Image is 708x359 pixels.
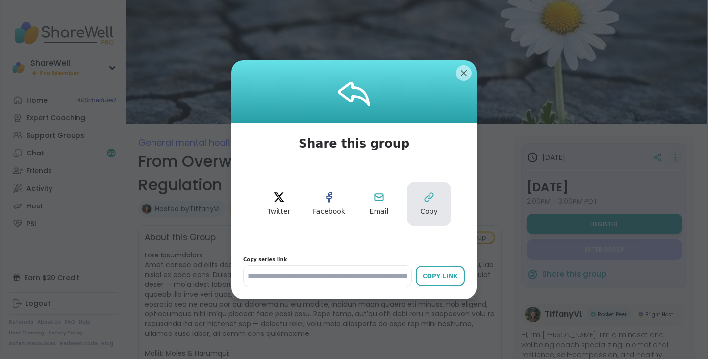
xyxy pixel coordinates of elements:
[420,207,438,217] span: Copy
[370,207,389,217] span: Email
[268,207,291,217] span: Twitter
[257,182,301,226] button: Twitter
[287,123,421,164] span: Share this group
[416,266,465,286] button: Copy Link
[257,182,301,226] button: twitter
[313,207,345,217] span: Facebook
[357,182,401,226] button: Email
[307,182,351,226] button: facebook
[243,256,465,263] span: Copy series link
[307,182,351,226] button: Facebook
[407,182,451,226] button: Copy
[421,272,460,281] div: Copy Link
